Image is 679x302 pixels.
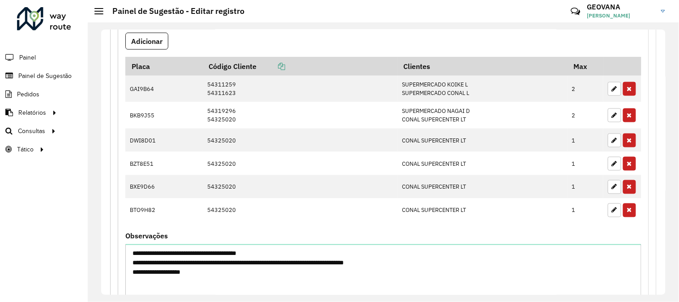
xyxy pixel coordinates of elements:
[568,152,603,175] td: 1
[568,198,603,222] td: 1
[125,152,202,175] td: BZT8E51
[202,102,397,129] td: 54319296 54325020
[103,6,244,16] h2: Painel de Sugestão - Editar registro
[202,175,397,198] td: 54325020
[125,231,168,242] label: Observações
[17,145,34,154] span: Tático
[256,62,285,71] a: Copiar
[202,129,397,152] td: 54325020
[202,152,397,175] td: 54325020
[397,129,568,152] td: CONAL SUPERCENTER LT
[125,198,202,222] td: BTO9H82
[397,102,568,129] td: SUPERMERCADO NAGAI D CONAL SUPERCENTER LT
[568,175,603,198] td: 1
[125,33,168,50] button: Adicionar
[19,53,36,62] span: Painel
[18,126,45,136] span: Consultas
[568,102,603,129] td: 2
[587,3,654,11] h3: GEOVANA
[202,57,397,76] th: Código Cliente
[18,71,72,81] span: Painel de Sugestão
[17,90,39,99] span: Pedidos
[202,198,397,222] td: 54325020
[397,152,568,175] td: CONAL SUPERCENTER LT
[587,12,654,20] span: [PERSON_NAME]
[566,2,585,21] a: Contato Rápido
[397,198,568,222] td: CONAL SUPERCENTER LT
[568,76,603,102] td: 2
[125,57,202,76] th: Placa
[125,175,202,198] td: BXE9D66
[125,102,202,129] td: BKB9J55
[202,76,397,102] td: 54311259 54311623
[18,108,46,117] span: Relatórios
[125,76,202,102] td: GAI9B64
[397,175,568,198] td: CONAL SUPERCENTER LT
[397,76,568,102] td: SUPERMERCADO KOIKE L SUPERMERCADO CONAL L
[125,129,202,152] td: DWI8D01
[397,57,568,76] th: Clientes
[568,129,603,152] td: 1
[568,57,603,76] th: Max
